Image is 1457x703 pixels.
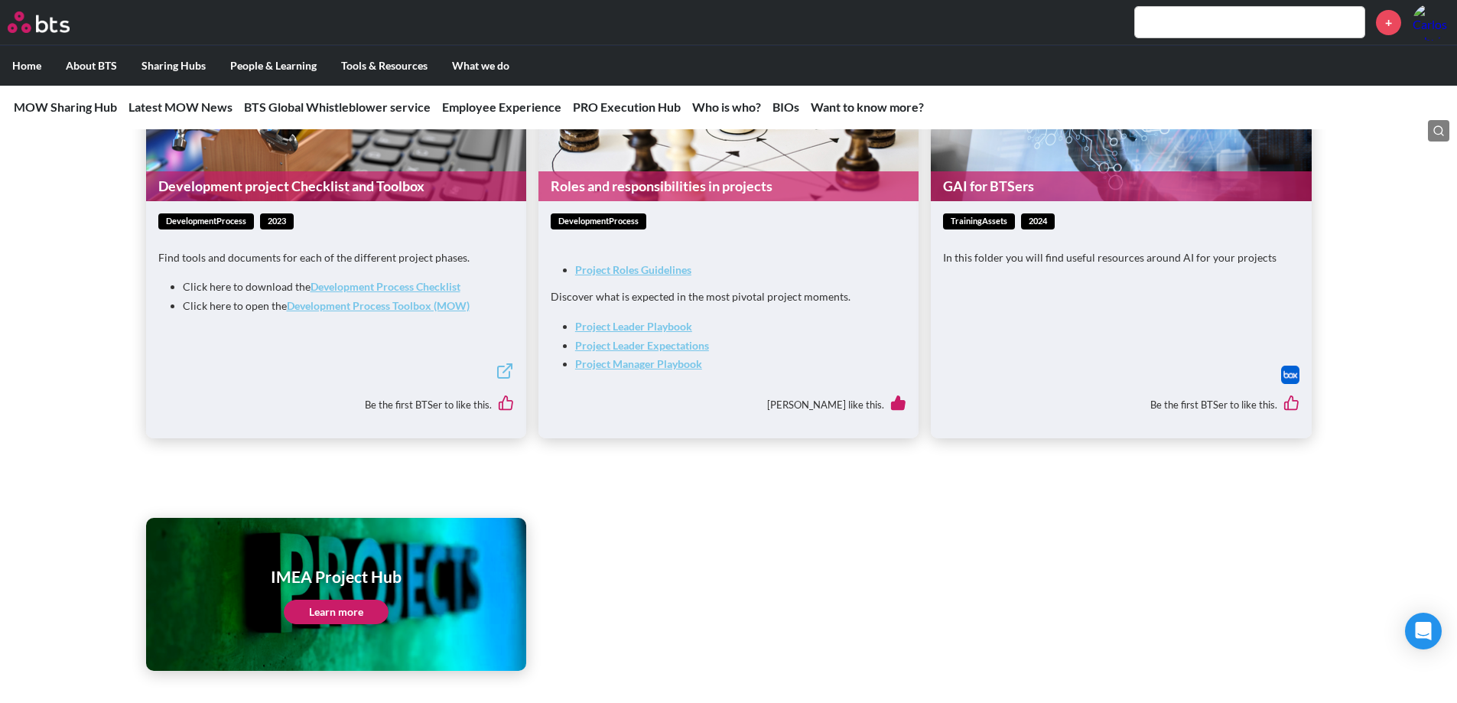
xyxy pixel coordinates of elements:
img: BTS Logo [8,11,70,33]
a: MOW Sharing Hub [14,99,117,114]
span: 2024 [1021,213,1055,229]
a: Development Process Checklist [311,280,460,293]
div: [PERSON_NAME] like this. [551,384,906,427]
li: Click here to download the [183,279,502,295]
a: Profile [1413,4,1449,41]
h1: IMEA Project Hub [271,565,402,587]
p: Discover what is expected in the most pivotal project moments. [551,289,906,304]
p: In this folder you will find useful resources around AI for your projects [943,250,1299,265]
a: GAI for BTSers [931,171,1311,201]
span: trainingAssets [943,213,1015,229]
div: Be the first BTSer to like this. [943,384,1299,427]
label: What we do [440,46,522,86]
a: Project Manager Playbook [575,357,702,370]
label: Tools & Resources [329,46,440,86]
a: Project Leader Playbook [575,320,692,333]
a: Development project Checklist and Toolbox [146,171,526,201]
a: PRO Execution Hub [573,99,681,114]
a: Want to know more? [811,99,924,114]
a: External link [496,362,514,384]
a: Project Roles Guidelines [575,263,691,276]
a: Development Process Toolbox (MOW) [287,299,470,312]
a: Employee Experience [442,99,561,114]
a: Who is who? [692,99,761,114]
label: Sharing Hubs [129,46,218,86]
div: Open Intercom Messenger [1405,613,1442,649]
span: developmentProcess [551,213,646,229]
a: Go home [8,11,98,33]
li: Click here to open the [183,298,502,314]
a: BTS Global Whistleblower service [244,99,431,114]
label: About BTS [54,46,129,86]
div: Be the first BTSer to like this. [158,384,514,427]
span: 2023 [260,213,294,229]
a: Download file from Box [1281,366,1299,384]
a: + [1376,10,1401,35]
a: Roles and responsibilities in projects [538,171,919,201]
label: People & Learning [218,46,329,86]
a: Learn more [284,600,389,624]
a: BIOs [772,99,799,114]
a: Project Leader Expectations [575,339,709,352]
p: Find tools and documents for each of the different project phases. [158,250,514,265]
span: developmentProcess [158,213,254,229]
img: Carlos Schulz [1413,4,1449,41]
a: Latest MOW News [128,99,233,114]
img: Box logo [1281,366,1299,384]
